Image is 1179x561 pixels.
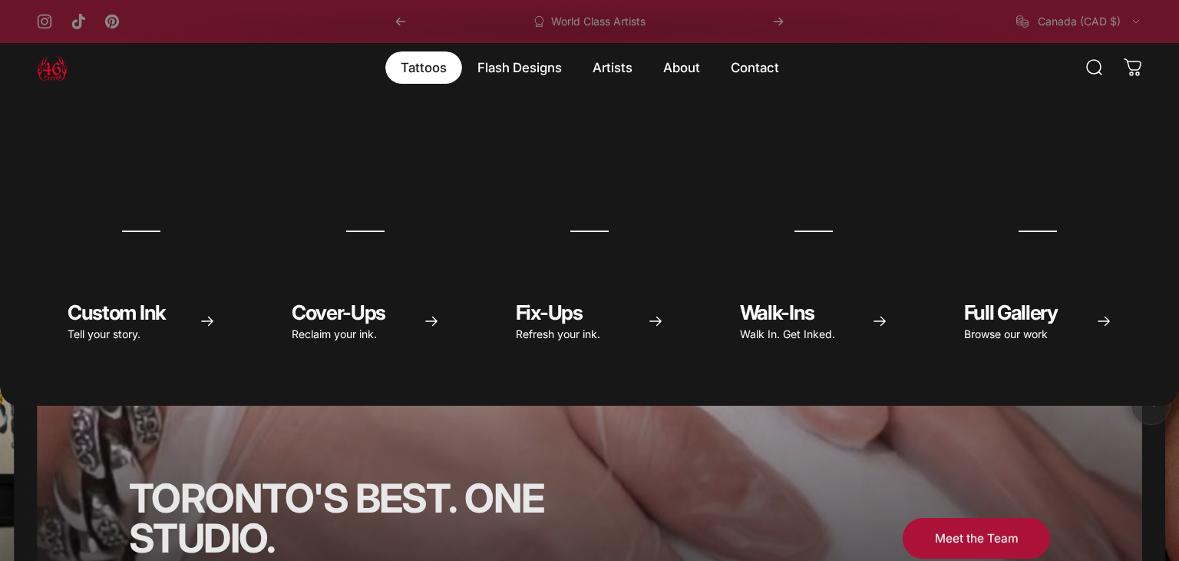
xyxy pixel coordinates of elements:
[385,51,794,84] nav: Primary
[37,101,246,363] a: Custom Ink
[462,51,577,84] summary: Flash Designs
[485,101,694,363] a: Fix-Ups
[709,101,918,363] a: Walk-Ins
[516,327,600,341] p: Refresh your ink.
[292,300,385,324] span: Cover-Ups
[292,327,385,341] p: Reclaim your ink.
[740,300,815,324] span: Walk-Ins
[933,101,1142,363] a: Full Gallery
[740,327,835,341] p: Walk In. Get Inked.
[385,51,462,84] summary: Tattoos
[68,327,166,341] p: Tell your story.
[648,51,715,84] summary: About
[68,300,166,324] span: Custom Ink
[715,51,794,84] a: Contact
[261,101,470,363] a: Cover-Ups
[1116,51,1150,85] a: 0 items
[577,51,648,84] summary: Artists
[516,300,583,324] span: Fix-Ups
[964,327,1058,341] p: Browse our work
[964,300,1058,324] span: Full Gallery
